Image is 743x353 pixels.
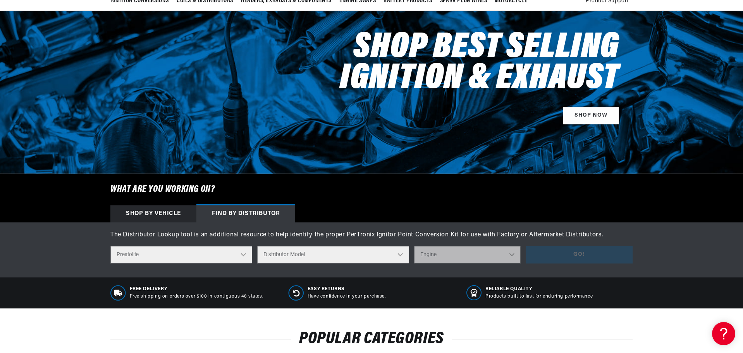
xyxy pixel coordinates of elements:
span: Free Delivery [130,286,263,293]
p: Have confidence in your purchase. [308,293,386,300]
h6: What are you working on? [91,174,652,205]
span: RELIABLE QUALITY [485,286,593,293]
div: Shop by vehicle [110,205,196,222]
h2: POPULAR CATEGORIES [110,332,633,346]
a: SHOP NOW [563,107,619,124]
div: Find by Distributor [196,205,295,222]
div: The Distributor Lookup tool is an additional resource to help identify the proper PerTronix Ignit... [110,230,633,240]
span: Easy Returns [308,286,386,293]
h2: Shop Best Selling Ignition & Exhaust [288,33,619,95]
p: Free shipping on orders over $100 in contiguous 48 states. [130,293,263,300]
p: Products built to last for enduring performance [485,293,593,300]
